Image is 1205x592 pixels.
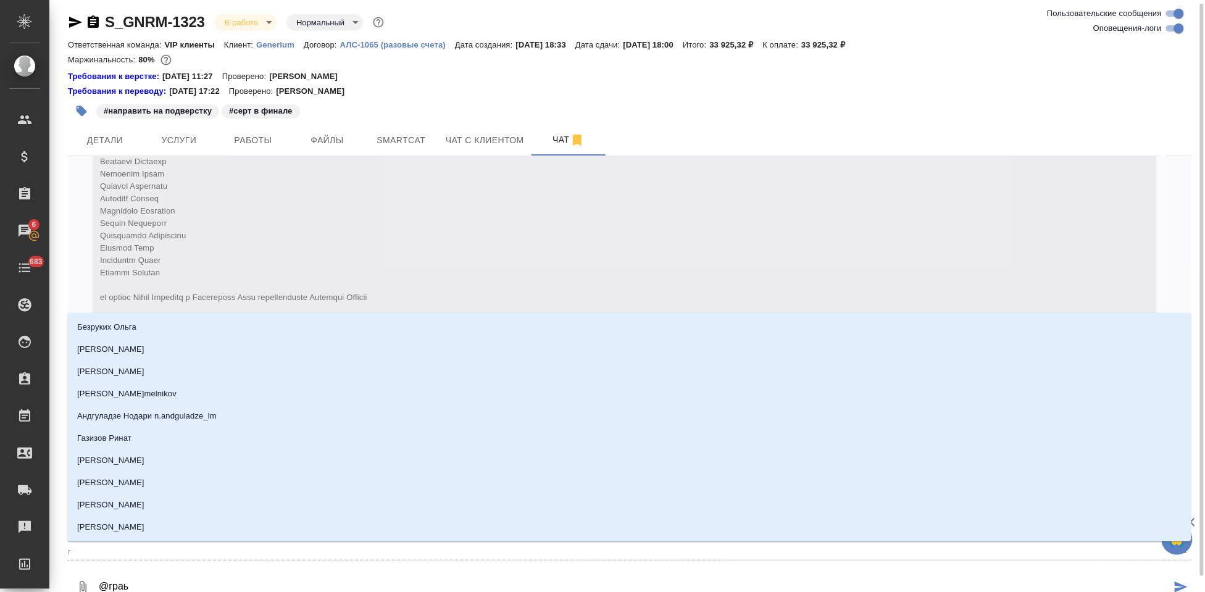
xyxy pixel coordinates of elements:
p: [PERSON_NAME] [77,454,144,467]
a: Требования к верстке: [68,70,162,83]
div: Нажми, чтобы открыть папку с инструкцией [68,85,169,98]
p: [DATE] 18:00 [623,40,683,49]
span: Пользовательские сообщения [1047,7,1162,20]
p: Безруких Ольга [77,321,136,333]
p: 33 925,32 ₽ [710,40,763,49]
span: Чат [539,132,598,148]
span: Оповещения-логи [1093,22,1162,35]
a: АЛС-1065 (разовые счета) [340,39,455,49]
button: 5583.70 RUB; [158,52,174,68]
p: [DATE] 11:27 [162,70,222,83]
p: Клиент: [224,40,256,49]
p: [PERSON_NAME] [269,70,347,83]
p: Газизов Ринат [77,432,131,444]
p: [PERSON_NAME] [77,499,144,511]
p: [DATE] 18:33 [516,40,576,49]
div: В работе [215,14,277,31]
p: 80% [138,55,157,64]
div: Нажми, чтобы открыть папку с инструкцией [68,70,162,83]
p: Дата создания: [455,40,515,49]
a: Требования к переводу: [68,85,169,98]
a: 6 [3,215,46,246]
p: Проверено: [229,85,277,98]
p: Проверено: [222,70,270,83]
p: Дата сдачи: [575,40,623,49]
p: [DATE] 17:22 [169,85,229,98]
p: Итого: [683,40,709,49]
span: Чат с клиентом [446,133,524,148]
span: 6 [24,219,43,231]
p: #серт в финале [229,105,293,117]
button: Доп статусы указывают на важность/срочность заказа [370,14,386,30]
span: направить на подверстку [95,105,220,115]
p: К оплате: [763,40,802,49]
p: 33 925,32 ₽ [801,40,854,49]
a: Generium [256,39,304,49]
span: Детали [75,133,135,148]
button: Close [1175,543,1193,561]
div: В работе [286,14,363,31]
button: Нормальный [293,17,348,28]
span: Услуги [149,133,209,148]
p: Маржинальность: [68,55,138,64]
p: [PERSON_NAME] [77,521,144,533]
button: В работе [221,17,262,28]
p: [PERSON_NAME] [77,477,144,489]
p: [PERSON_NAME] [276,85,354,98]
p: Ответственная команда: [68,40,165,49]
button: Добавить тэг [68,98,95,125]
span: Файлы [298,133,357,148]
a: 683 [3,252,46,283]
p: VIP клиенты [165,40,224,49]
button: Скопировать ссылку [86,15,101,30]
p: #направить на подверстку [104,105,212,117]
span: 683 [22,256,50,268]
p: Андгуладзе Нодари n.andguladze_lm [77,410,217,422]
span: серт в финале [220,105,301,115]
span: Smartcat [372,133,431,148]
p: Generium [256,40,304,49]
p: АЛС-1065 (разовые счета) [340,40,455,49]
span: Работы [223,133,283,148]
p: [PERSON_NAME] [77,343,144,356]
p: [PERSON_NAME] [77,365,144,378]
a: S_GNRM-1323 [105,14,205,30]
button: Скопировать ссылку для ЯМессенджера [68,15,83,30]
p: [PERSON_NAME]melnikov [77,388,177,400]
p: Договор: [304,40,340,49]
